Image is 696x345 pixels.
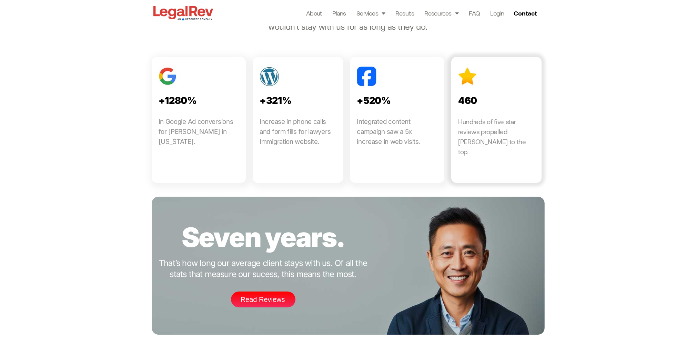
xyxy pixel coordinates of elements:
[253,57,343,183] a: +321% Increase in phone calls and form fills for lawyers Immigration website.
[451,57,542,183] a: 460 Hundreds of five star reviews propelled [PERSON_NAME] to the top.
[159,224,368,251] p: Seven years.
[514,10,537,16] span: Contact
[241,296,285,303] span: Read Reviews
[424,8,458,18] a: Resources
[159,258,368,280] p: That’s how long our average client stays with us. Of all the stats that measure our sucess, this ...
[332,8,346,18] a: Plans
[356,8,385,18] a: Services
[306,8,322,18] a: About
[490,8,504,18] a: Login
[350,57,444,183] a: +520% Integrated content campaign saw a 5x increase in web visits.
[306,8,504,18] nav: Menu
[152,57,246,183] a: +1280% In Google Ad conversions for [PERSON_NAME] in [US_STATE].
[231,292,295,307] a: Read Reviews
[511,8,541,19] a: Contact
[395,8,414,18] a: Results
[469,8,480,18] a: FAQ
